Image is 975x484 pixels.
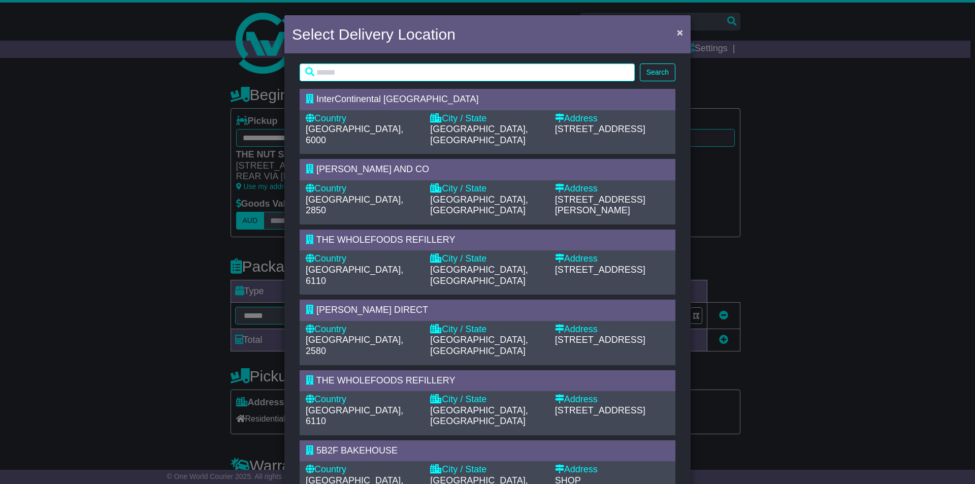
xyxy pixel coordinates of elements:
[306,324,420,335] div: Country
[306,265,403,286] span: [GEOGRAPHIC_DATA], 6110
[316,94,478,104] span: InterContinental [GEOGRAPHIC_DATA]
[306,113,420,124] div: Country
[306,195,403,216] span: [GEOGRAPHIC_DATA], 2850
[430,124,528,145] span: [GEOGRAPHIC_DATA], [GEOGRAPHIC_DATA]
[316,235,456,245] span: THE WHOLEFOODS REFILLERY
[430,324,544,335] div: City / State
[430,183,544,195] div: City / State
[430,195,528,216] span: [GEOGRAPHIC_DATA], [GEOGRAPHIC_DATA]
[316,445,398,456] span: 5B2F BAKEHOUSE
[672,22,688,43] button: Close
[555,124,645,134] span: [STREET_ADDRESS]
[555,335,645,345] span: [STREET_ADDRESS]
[430,464,544,475] div: City / State
[430,335,528,356] span: [GEOGRAPHIC_DATA], [GEOGRAPHIC_DATA]
[555,253,669,265] div: Address
[430,253,544,265] div: City / State
[306,464,420,475] div: Country
[555,195,645,216] span: [STREET_ADDRESS][PERSON_NAME]
[292,23,456,46] h4: Select Delivery Location
[306,183,420,195] div: Country
[316,375,456,385] span: THE WHOLEFOODS REFILLERY
[555,265,645,275] span: [STREET_ADDRESS]
[306,335,403,356] span: [GEOGRAPHIC_DATA], 2580
[555,183,669,195] div: Address
[555,464,669,475] div: Address
[677,26,683,38] span: ×
[316,164,429,174] span: [PERSON_NAME] AND CO
[555,394,669,405] div: Address
[555,324,669,335] div: Address
[306,394,420,405] div: Country
[430,394,544,405] div: City / State
[316,305,428,315] span: [PERSON_NAME] DIRECT
[306,124,403,145] span: [GEOGRAPHIC_DATA], 6000
[306,253,420,265] div: Country
[555,113,669,124] div: Address
[430,265,528,286] span: [GEOGRAPHIC_DATA], [GEOGRAPHIC_DATA]
[555,405,645,415] span: [STREET_ADDRESS]
[640,63,675,81] button: Search
[430,113,544,124] div: City / State
[430,405,528,427] span: [GEOGRAPHIC_DATA], [GEOGRAPHIC_DATA]
[306,405,403,427] span: [GEOGRAPHIC_DATA], 6110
